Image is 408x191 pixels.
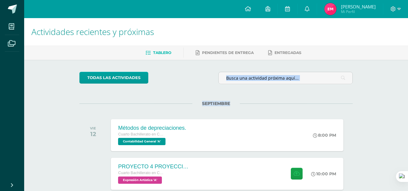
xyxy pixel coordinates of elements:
[118,138,165,145] span: Contabilidad General 'A'
[31,26,154,37] span: Actividades recientes y próximas
[268,48,301,58] a: Entregadas
[118,177,162,184] span: Expresión Artística 'A'
[219,72,352,84] input: Busca una actividad próxima aquí...
[146,48,171,58] a: Tablero
[275,50,301,55] span: Entregadas
[313,132,336,138] div: 8:00 PM
[79,72,148,84] a: todas las Actividades
[90,126,96,130] div: VIE
[324,3,336,15] img: 111e2bcd69ad2972619d34f38d66c7ad.png
[341,9,376,14] span: Mi Perfil
[118,132,163,136] span: Cuarto Bachillerato en CCLL con Orientación en Computación
[118,164,191,170] div: PROYECTO 4 PROYECCION 2
[192,101,240,106] span: SEPTIEMBRE
[202,50,254,55] span: Pendientes de entrega
[196,48,254,58] a: Pendientes de entrega
[118,125,186,131] div: Métodos de depreciaciones.
[153,50,171,55] span: Tablero
[90,130,96,138] div: 12
[118,171,163,175] span: Cuarto Bachillerato en CCLL con Orientación en Computación
[341,4,376,10] span: [PERSON_NAME]
[311,171,336,177] div: 10:00 PM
